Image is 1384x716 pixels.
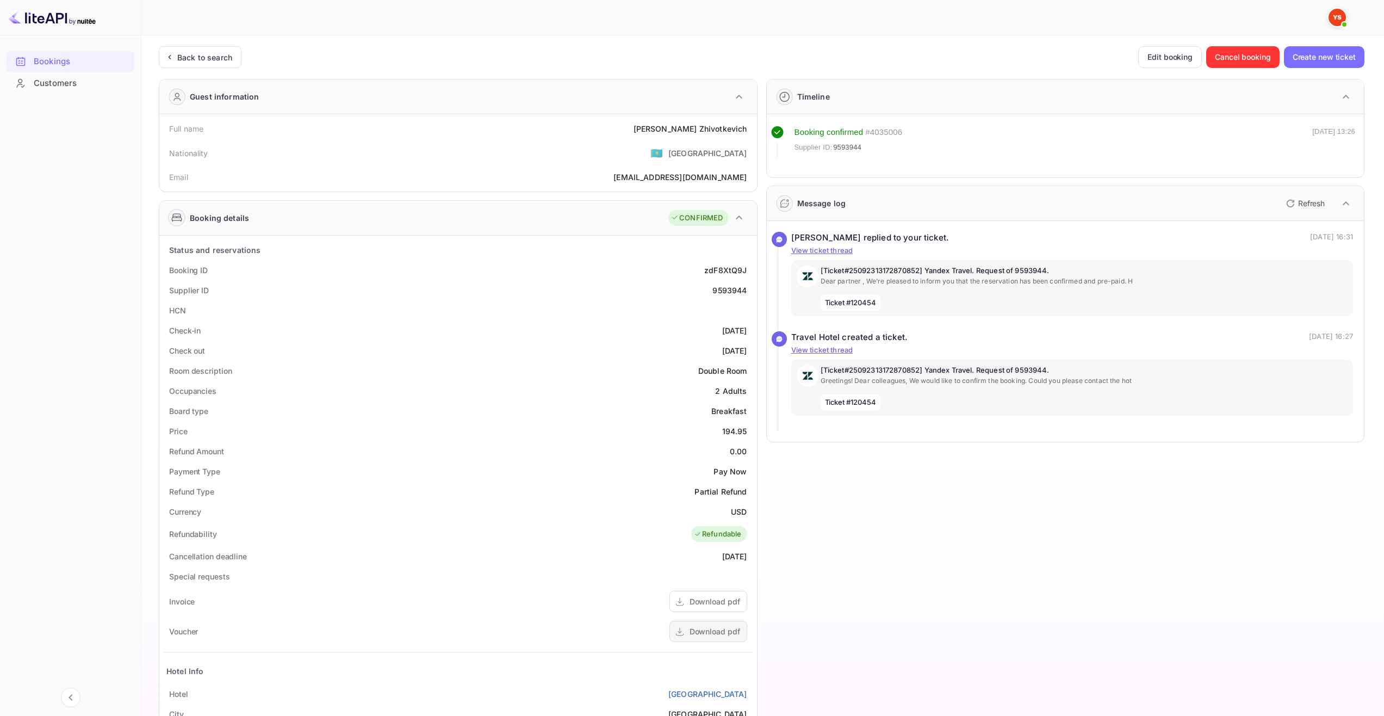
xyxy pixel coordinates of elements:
p: [Ticket#25092313172870852] Yandex Travel. Request of 9593944. [821,266,1348,276]
div: Status and reservations [169,244,260,256]
button: Create new ticket [1284,46,1364,68]
div: Hotel [169,688,188,700]
p: [Ticket#25092313172870852] Yandex Travel. Request of 9593944. [821,365,1348,376]
div: Invoice [169,596,195,607]
div: Booking confirmed [795,126,864,139]
span: 9593944 [833,142,861,153]
p: View ticket thread [791,345,1354,356]
div: Bookings [7,51,134,72]
img: AwvSTEc2VUhQAAAAAElFTkSuQmCC [797,266,818,287]
div: Board type [169,405,208,417]
div: Room description [169,365,232,376]
div: Download pdf [690,626,740,637]
div: [DATE] [722,551,747,562]
div: 9593944 [712,285,747,296]
div: Currency [169,506,201,517]
a: Bookings [7,51,134,71]
img: AwvSTEc2VUhQAAAAAElFTkSuQmCC [797,365,818,387]
div: Partial Refund [694,486,747,497]
div: Pay Now [713,466,747,477]
div: [DATE] [722,345,747,356]
div: Full name [169,123,203,134]
div: Refund Amount [169,446,224,457]
div: Refundable [694,529,742,540]
div: 2 Adults [715,385,747,397]
img: Yandex Support [1329,9,1346,26]
div: Guest information [190,91,259,102]
div: Hotel Info [166,665,204,677]
div: HCN [169,305,186,316]
div: CONFIRMED [671,213,723,224]
div: Customers [7,73,134,94]
p: [DATE] 16:31 [1310,232,1353,244]
div: Payment Type [169,466,220,477]
div: Double Room [698,365,747,376]
a: Customers [7,73,134,93]
div: Back to search [177,52,232,63]
div: USD [731,506,747,517]
div: Cancellation deadline [169,551,247,562]
div: [EMAIL_ADDRESS][DOMAIN_NAME] [613,171,747,183]
p: View ticket thread [791,245,1354,256]
span: Supplier ID: [795,142,833,153]
p: Greetings! Dear colleagues, We would like to confirm the booking. Could you please contact the hot [821,376,1348,386]
div: Special requests [169,571,229,582]
button: Edit booking [1138,46,1202,68]
span: Ticket #120454 [821,295,881,311]
div: Email [169,171,188,183]
div: Voucher [169,626,198,637]
button: Cancel booking [1206,46,1280,68]
div: Booking ID [169,264,208,276]
p: Dear partner , We’re pleased to inform you that the reservation has been confirmed and pre-paid. H [821,276,1348,286]
div: Occupancies [169,385,216,397]
div: Refund Type [169,486,214,497]
div: Nationality [169,147,208,159]
div: Bookings [34,55,129,68]
span: Ticket #120454 [821,394,881,411]
img: LiteAPI logo [9,9,96,26]
div: Price [169,425,188,437]
button: Refresh [1280,195,1329,212]
button: Collapse navigation [61,688,80,707]
div: [PERSON_NAME] replied to your ticket. [791,232,949,244]
span: United States [650,143,663,163]
div: zdF8XtQ9J [704,264,747,276]
p: [DATE] 16:27 [1309,331,1353,344]
div: Booking details [190,212,249,224]
div: 0.00 [730,446,747,457]
div: Check-in [169,325,201,336]
div: [DATE] 13:26 [1312,126,1355,158]
div: [GEOGRAPHIC_DATA] [668,147,747,159]
div: Check out [169,345,205,356]
div: Customers [34,77,129,90]
div: Supplier ID [169,285,209,296]
p: Refresh [1298,197,1325,209]
div: Breakfast [711,405,747,417]
div: Download pdf [690,596,740,607]
div: Message log [797,197,846,209]
div: Refundability [169,528,217,540]
div: 194.95 [722,425,747,437]
a: [GEOGRAPHIC_DATA] [668,688,747,700]
div: [PERSON_NAME] Zhivotkevich [634,123,747,134]
div: Travel Hotel created a ticket. [791,331,908,344]
div: [DATE] [722,325,747,336]
div: # 4035006 [865,126,902,139]
div: Timeline [797,91,830,102]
